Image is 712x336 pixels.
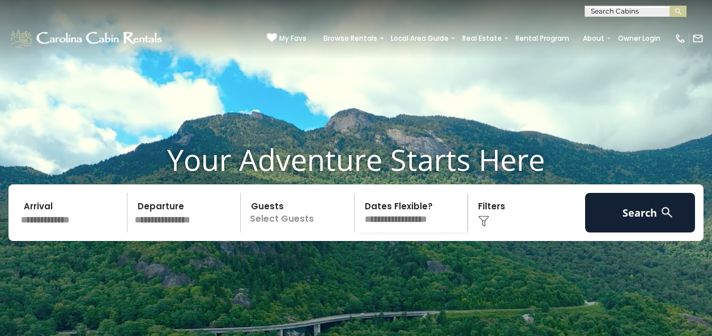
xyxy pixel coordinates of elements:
button: Search [585,193,696,232]
img: White-1-1-2.png [8,27,165,50]
a: Local Area Guide [385,31,454,46]
h1: Your Adventure Starts Here [8,142,704,177]
img: phone-regular-white.png [675,33,686,44]
a: Browse Rentals [318,31,383,46]
span: My Favs [279,33,306,44]
a: Rental Program [510,31,575,46]
p: Select Guests [244,193,354,232]
a: Real Estate [457,31,508,46]
img: filter--v1.png [478,216,489,227]
a: My Favs [267,33,306,44]
img: mail-regular-white.png [692,33,704,44]
img: search-regular-white.png [660,205,674,219]
a: Owner Login [612,31,666,46]
a: About [577,31,610,46]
